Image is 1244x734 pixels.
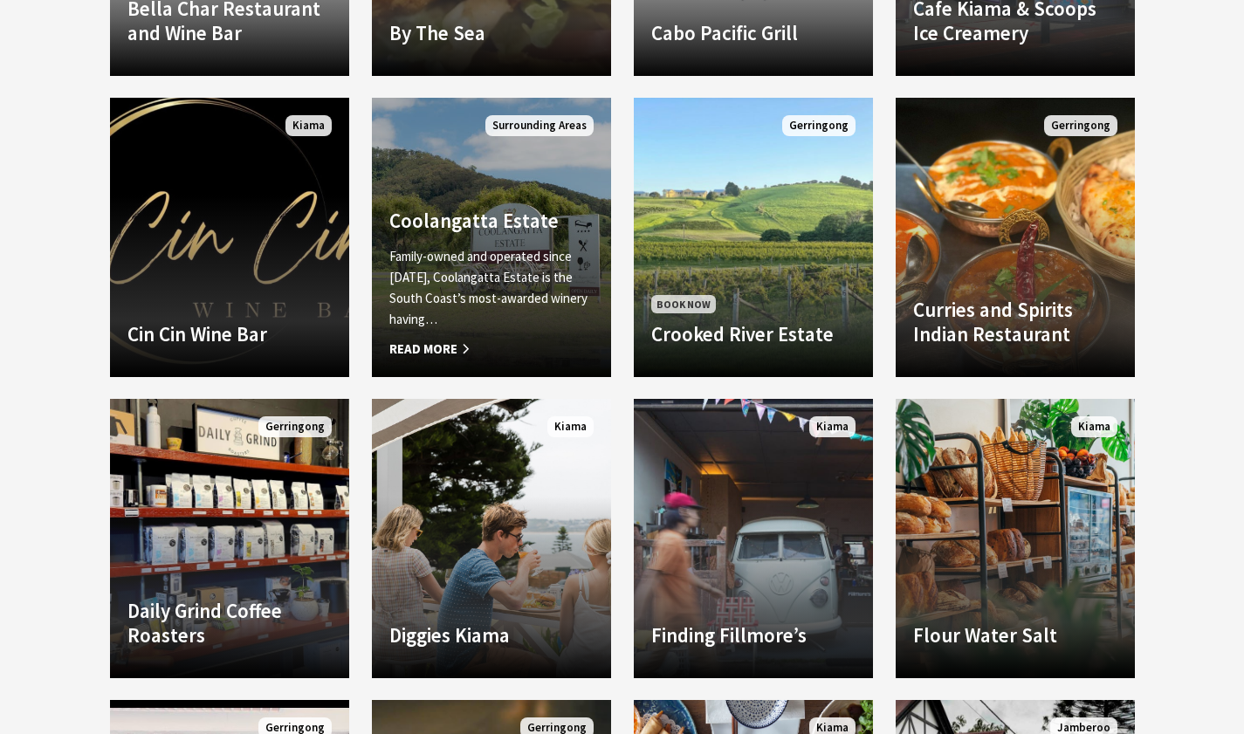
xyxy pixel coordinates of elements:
span: Book Now [651,295,716,313]
a: Another Image Used Flour Water Salt Kiama [896,399,1135,678]
p: Family-owned and operated since [DATE], Coolangatta Estate is the South Coast’s most-awarded wine... [389,246,594,330]
h4: Coolangatta Estate [389,209,594,233]
span: Kiama [809,416,856,438]
span: Kiama [1071,416,1117,438]
h4: Curries and Spirits Indian Restaurant [913,298,1117,346]
h4: Cin Cin Wine Bar [127,322,332,346]
h4: By The Sea [389,21,594,45]
h4: Crooked River Estate [651,322,856,346]
a: Finding Fillmore’s Kiama [634,399,873,678]
a: Another Image Used Diggies Kiama Kiama [372,399,611,678]
h4: Diggies Kiama [389,623,594,648]
span: Read More [389,339,594,360]
h4: Daily Grind Coffee Roasters [127,599,332,647]
span: Gerringong [1044,115,1117,137]
span: Gerringong [258,416,332,438]
a: Daily Grind Coffee Roasters Gerringong [110,399,349,678]
span: Kiama [547,416,594,438]
h4: Cabo Pacific Grill [651,21,856,45]
a: Another Image Used Cin Cin Wine Bar Kiama [110,98,349,377]
h4: Flour Water Salt [913,623,1117,648]
span: Kiama [285,115,332,137]
a: Coolangatta Estate Family-owned and operated since [DATE], Coolangatta Estate is the South Coast’... [372,98,611,377]
span: Surrounding Areas [485,115,594,137]
span: Gerringong [782,115,856,137]
a: Another Image Used Curries and Spirits Indian Restaurant Gerringong [896,98,1135,377]
h4: Finding Fillmore’s [651,623,856,648]
a: Book Now Crooked River Estate Gerringong [634,98,873,377]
